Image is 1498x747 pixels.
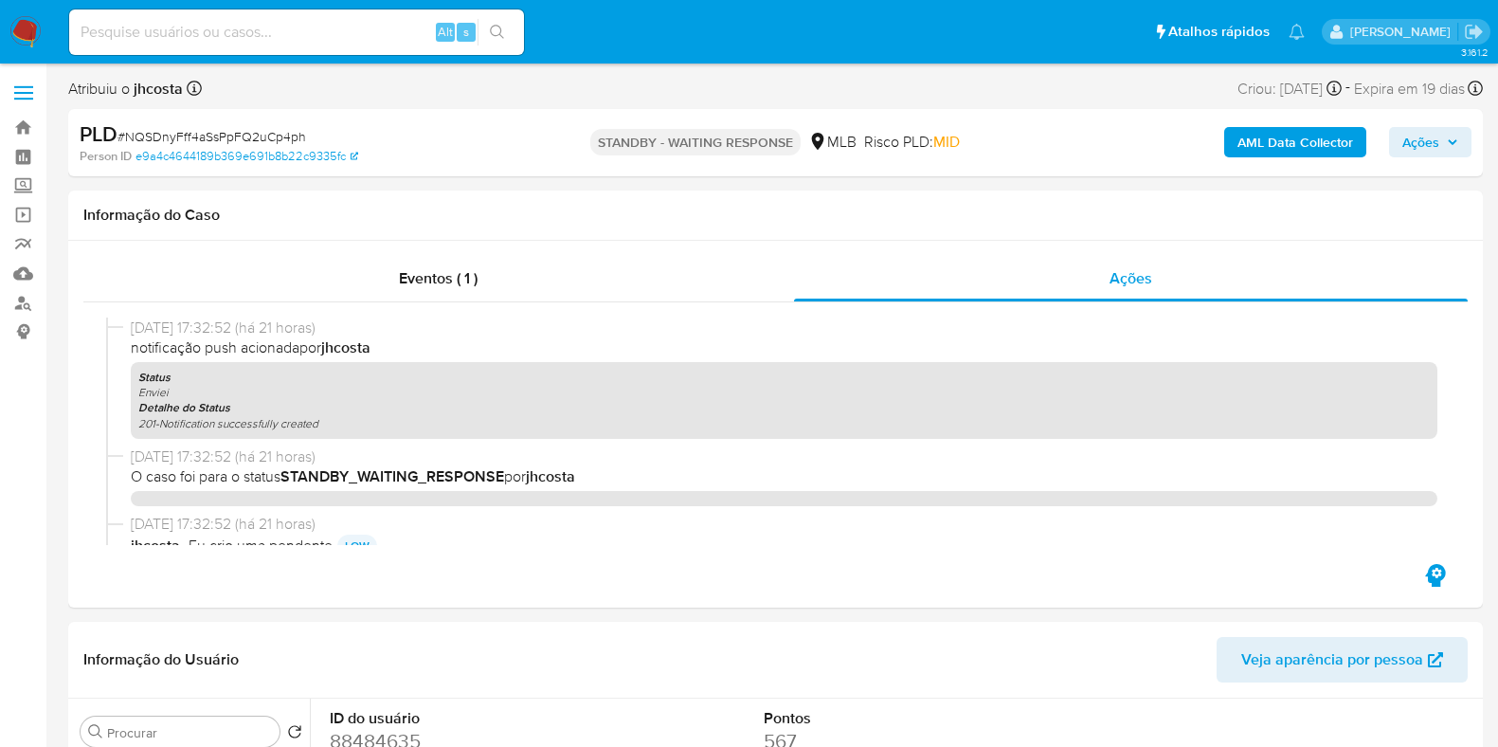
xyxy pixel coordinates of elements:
[330,708,601,729] dt: ID do usuário
[1168,22,1270,42] span: Atalhos rápidos
[68,79,183,100] span: Atribuiu o
[864,132,960,153] span: Risco PLD:
[1224,127,1366,157] button: AML Data Collector
[438,23,453,41] span: Alt
[1354,79,1465,100] span: Expira em 19 dias
[1402,127,1439,157] span: Ações
[1110,267,1152,289] span: Ações
[1237,127,1353,157] b: AML Data Collector
[933,131,960,153] span: MID
[135,148,358,165] a: e9a4c4644189b369e691b8b22c9335fc
[130,78,183,100] b: jhcosta
[107,724,272,741] input: Procurar
[88,724,103,739] button: Procurar
[808,132,857,153] div: MLB
[287,724,302,745] button: Retornar ao pedido padrão
[1464,22,1484,42] a: Sair
[83,206,1468,225] h1: Informação do Caso
[80,118,117,149] b: PLD
[1217,637,1468,683] button: Veja aparência por pessoa
[83,650,239,669] h1: Informação do Usuário
[1389,127,1471,157] button: Ações
[1350,23,1457,41] p: jhonata.costa@mercadolivre.com
[764,708,1035,729] dt: Pontos
[117,127,306,146] span: # NQSDnyFff4aSsPpFQ2uCp4ph
[463,23,469,41] span: s
[590,129,801,155] p: STANDBY - WAITING RESPONSE
[69,20,524,45] input: Pesquise usuários ou casos...
[80,148,132,165] b: Person ID
[1241,637,1423,683] span: Veja aparência por pessoa
[1345,76,1350,101] span: -
[399,267,478,289] span: Eventos ( 1 )
[478,19,516,46] button: search-icon
[1237,76,1342,101] div: Criou: [DATE]
[1289,24,1305,40] a: Notificações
